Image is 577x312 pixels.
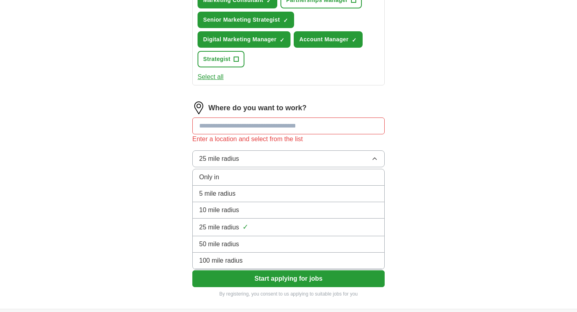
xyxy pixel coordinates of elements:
label: Where do you want to work? [208,103,307,113]
span: 100 mile radius [199,256,243,265]
div: Enter a location and select from the list [192,134,385,144]
span: 50 mile radius [199,239,239,249]
button: Start applying for jobs [192,270,385,287]
span: 10 mile radius [199,205,239,215]
span: 5 mile radius [199,189,236,199]
span: 25 mile radius [199,154,239,164]
span: 25 mile radius [199,223,239,232]
p: By registering, you consent to us applying to suitable jobs for you [192,290,385,298]
span: Only in [199,172,219,182]
img: location.png [192,101,205,114]
button: 25 mile radius [192,150,385,167]
span: ✓ [242,222,248,233]
button: Select all [198,72,224,82]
